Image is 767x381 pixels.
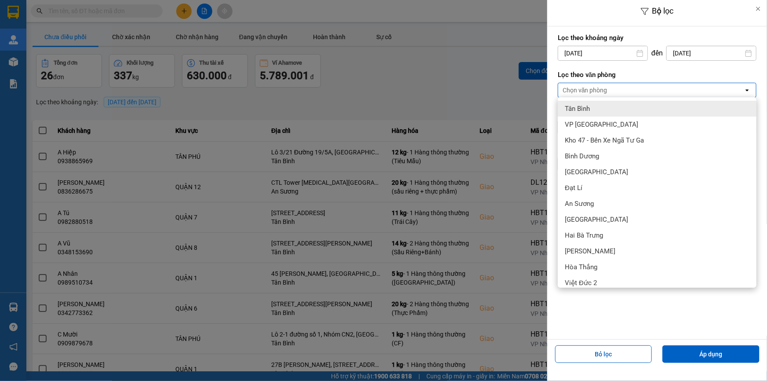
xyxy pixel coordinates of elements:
span: An Sương [565,199,594,208]
label: Lọc theo văn phòng [558,70,756,79]
span: [GEOGRAPHIC_DATA] [565,168,628,176]
input: Select a date. [667,46,756,60]
input: Select a date. [558,46,647,60]
ul: Menu [558,97,756,288]
span: Kho 47 - Bến Xe Ngã Tư Ga [565,136,644,145]
span: Bộ lọc [652,6,674,15]
span: Việt Đức 2 [565,278,597,287]
span: Đạt Lí [565,183,582,192]
svg: open [744,87,751,94]
span: Bình Dương [565,152,599,161]
label: Lọc theo khoảng ngày [558,33,756,42]
span: Hòa Thắng [565,263,597,271]
span: [GEOGRAPHIC_DATA] [565,215,628,224]
span: [PERSON_NAME] [565,247,615,256]
div: Chọn văn phòng [563,86,607,95]
span: Tân Bình [565,104,590,113]
span: Hai Bà Trưng [565,231,603,240]
div: đến [648,49,666,58]
button: Áp dụng [662,345,760,363]
span: VP [GEOGRAPHIC_DATA] [565,120,638,129]
button: Bỏ lọc [555,345,652,363]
